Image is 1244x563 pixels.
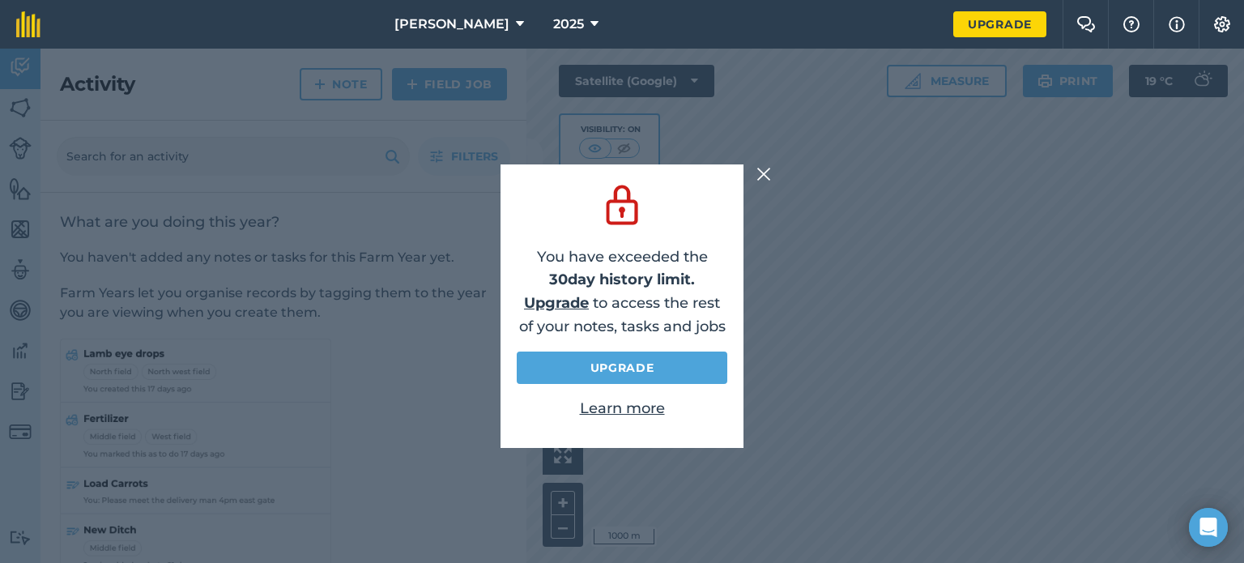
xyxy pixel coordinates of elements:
[517,352,727,384] a: Upgrade
[1169,15,1185,34] img: svg+xml;base64,PHN2ZyB4bWxucz0iaHR0cDovL3d3dy53My5vcmcvMjAwMC9zdmciIHdpZHRoPSIxNyIgaGVpZ2h0PSIxNy...
[16,11,40,37] img: fieldmargin Logo
[580,399,665,417] a: Learn more
[756,164,771,184] img: svg+xml;base64,PHN2ZyB4bWxucz0iaHR0cDovL3d3dy53My5vcmcvMjAwMC9zdmciIHdpZHRoPSIyMiIgaGVpZ2h0PSIzMC...
[517,245,727,292] p: You have exceeded the
[524,294,589,312] a: Upgrade
[1076,16,1096,32] img: Two speech bubbles overlapping with the left bubble in the forefront
[394,15,509,34] span: [PERSON_NAME]
[953,11,1046,37] a: Upgrade
[599,181,645,229] img: svg+xml;base64,PD94bWwgdmVyc2lvbj0iMS4wIiBlbmNvZGluZz0idXRmLTgiPz4KPCEtLSBHZW5lcmF0b3I6IEFkb2JlIE...
[1122,16,1141,32] img: A question mark icon
[517,292,727,339] p: to access the rest of your notes, tasks and jobs
[1189,508,1228,547] div: Open Intercom Messenger
[553,15,584,34] span: 2025
[1212,16,1232,32] img: A cog icon
[549,271,695,288] strong: 30 day history limit.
